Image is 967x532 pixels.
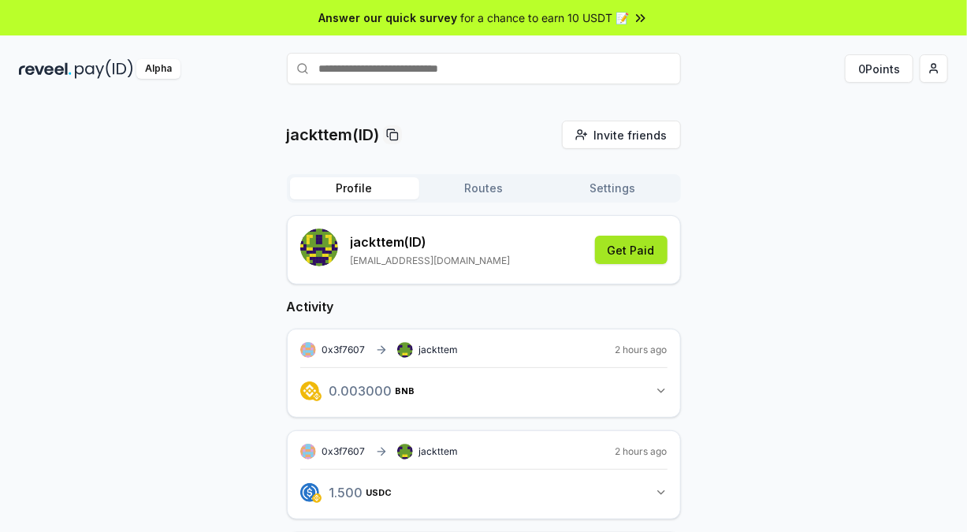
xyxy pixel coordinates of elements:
[300,381,319,400] img: logo.png
[319,9,458,26] span: Answer our quick survey
[300,378,668,404] button: 0.003000BNB
[419,344,459,356] span: jackttem
[312,392,322,401] img: logo.png
[351,255,511,267] p: [EMAIL_ADDRESS][DOMAIN_NAME]
[594,127,668,143] span: Invite friends
[19,59,72,79] img: reveel_dark
[396,386,415,396] span: BNB
[419,445,459,458] span: jackttem
[845,54,913,83] button: 0Points
[616,445,668,458] span: 2 hours ago
[616,344,668,356] span: 2 hours ago
[290,177,419,199] button: Profile
[322,344,366,355] span: 0x3f7607
[312,493,322,503] img: logo.png
[287,124,380,146] p: jackttem(ID)
[351,233,511,251] p: jackttem (ID)
[300,483,319,502] img: logo.png
[75,59,133,79] img: pay_id
[136,59,180,79] div: Alpha
[562,121,681,149] button: Invite friends
[461,9,630,26] span: for a chance to earn 10 USDT 📝
[595,236,668,264] button: Get Paid
[322,445,366,457] span: 0x3f7607
[300,479,668,506] button: 1.500USDC
[419,177,549,199] button: Routes
[287,297,681,316] h2: Activity
[549,177,678,199] button: Settings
